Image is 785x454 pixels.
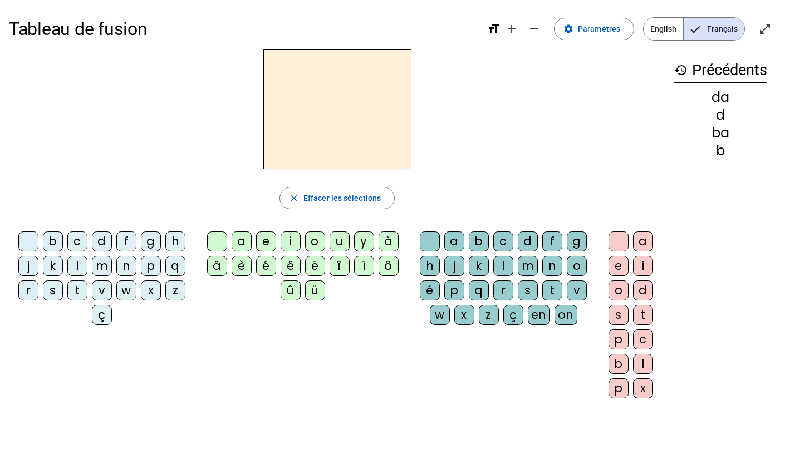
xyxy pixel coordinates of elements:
[444,256,464,276] div: j
[43,231,63,251] div: b
[354,256,374,276] div: ï
[92,256,112,276] div: m
[92,280,112,300] div: v
[141,280,161,300] div: x
[554,18,634,40] button: Paramètres
[330,256,350,276] div: î
[141,256,161,276] div: p
[303,191,381,205] span: Effacer les sélections
[674,63,688,77] mat-icon: history
[379,256,399,276] div: ô
[469,256,489,276] div: k
[256,231,276,251] div: e
[305,231,325,251] div: o
[674,108,767,122] div: d
[493,280,513,300] div: r
[674,58,767,83] h3: Précédents
[454,305,474,325] div: x
[281,280,301,300] div: û
[567,231,587,251] div: g
[165,256,185,276] div: q
[633,256,653,276] div: i
[116,231,136,251] div: f
[207,256,227,276] div: â
[505,22,518,36] mat-icon: add
[43,280,63,300] div: s
[9,11,478,47] h1: Tableau de fusion
[479,305,499,325] div: z
[542,256,562,276] div: n
[503,305,523,325] div: ç
[518,256,538,276] div: m
[609,329,629,349] div: p
[527,22,541,36] mat-icon: remove
[493,256,513,276] div: l
[281,256,301,276] div: ê
[487,22,501,36] mat-icon: format_size
[542,280,562,300] div: t
[165,280,185,300] div: z
[563,24,573,34] mat-icon: settings
[444,231,464,251] div: a
[754,18,776,40] button: Entrer en plein écran
[256,256,276,276] div: é
[633,329,653,349] div: c
[609,354,629,374] div: b
[633,354,653,374] div: l
[674,144,767,157] div: b
[609,280,629,300] div: o
[578,22,620,36] span: Paramètres
[518,231,538,251] div: d
[281,231,301,251] div: i
[633,280,653,300] div: d
[469,280,489,300] div: q
[354,231,374,251] div: y
[501,18,523,40] button: Augmenter la taille de la police
[643,17,745,41] mat-button-toggle-group: Language selection
[684,18,744,40] span: Français
[430,305,450,325] div: w
[469,231,489,251] div: b
[493,231,513,251] div: c
[116,280,136,300] div: w
[232,256,252,276] div: è
[542,231,562,251] div: f
[674,91,767,104] div: da
[305,280,325,300] div: ü
[305,256,325,276] div: ë
[567,280,587,300] div: v
[528,305,550,325] div: en
[18,280,38,300] div: r
[141,231,161,251] div: g
[279,187,395,209] button: Effacer les sélections
[330,231,350,251] div: u
[633,378,653,398] div: x
[67,280,87,300] div: t
[165,231,185,251] div: h
[379,231,399,251] div: à
[420,280,440,300] div: é
[567,256,587,276] div: o
[420,256,440,276] div: h
[518,280,538,300] div: s
[289,193,299,203] mat-icon: close
[609,378,629,398] div: p
[67,256,87,276] div: l
[633,305,653,325] div: t
[67,231,87,251] div: c
[609,256,629,276] div: e
[18,256,38,276] div: j
[43,256,63,276] div: k
[116,256,136,276] div: n
[555,305,577,325] div: on
[674,126,767,140] div: ba
[644,18,683,40] span: English
[758,22,772,36] mat-icon: open_in_full
[92,305,112,325] div: ç
[609,305,629,325] div: s
[232,231,252,251] div: a
[523,18,545,40] button: Diminuer la taille de la police
[444,280,464,300] div: p
[633,231,653,251] div: a
[92,231,112,251] div: d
